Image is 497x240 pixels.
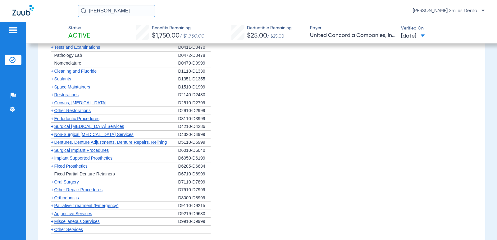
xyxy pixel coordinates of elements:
span: + [51,45,53,50]
span: Sealants [54,76,71,81]
span: [PERSON_NAME] Smiles Dental [413,8,485,14]
iframe: Chat Widget [466,210,497,240]
div: D4210-D4286 [178,123,211,131]
span: Space Maintainers [54,84,90,89]
div: D9219-D9630 [178,210,211,218]
span: Benefits Remaining [152,25,204,31]
div: D3110-D3999 [178,115,211,123]
span: Deductible Remaining [247,25,292,31]
div: D0411-D0470 [178,43,211,52]
div: D7110-D7899 [178,178,211,186]
span: + [51,179,53,184]
div: D5110-D5999 [178,138,211,147]
span: + [51,92,53,97]
span: Other Services [54,227,83,232]
span: Surgical Implant Procedures [54,148,109,153]
img: hamburger-icon [8,26,18,34]
span: United Concordia Companies, Inc. [310,32,396,39]
span: / $1,750.00 [180,34,204,39]
div: D8000-D8999 [178,194,211,202]
span: Miscellaneous Services [54,219,99,224]
span: + [51,187,53,192]
span: + [51,211,53,216]
span: $25.00 [247,33,267,39]
span: Fixed Partial Denture Retainers [54,171,115,176]
span: Status [68,25,90,31]
input: Search for patients [78,5,155,17]
span: Verified On [401,25,487,32]
span: Active [68,32,90,40]
span: Fixed Prosthetics [54,164,87,169]
div: D1510-D1999 [178,83,211,91]
span: + [51,203,53,208]
span: Payer [310,25,396,31]
span: Implant Supported Prosthetics [54,156,112,161]
div: D2510-D2799 [178,99,211,107]
span: + [51,108,53,113]
span: [DATE] [401,32,425,40]
span: Tests and Examinations [54,45,100,50]
span: + [51,140,53,145]
span: Cleaning and Fluoride [54,69,97,74]
span: Dentures, Denture Adjustments, Denture Repairs, Relining [54,140,167,145]
img: Search Icon [81,8,86,14]
span: + [51,69,53,74]
span: Oral Surgery [54,179,79,184]
span: Crowns, [MEDICAL_DATA] [54,100,106,105]
div: D6050-D6199 [178,154,211,162]
span: + [51,148,53,153]
div: D6710-D6999 [178,170,211,178]
div: D2140-D2430 [178,91,211,99]
div: D0479-D0999 [178,59,211,67]
span: + [51,219,53,224]
img: Zuub Logo [12,5,34,16]
span: Pathology Lab [54,53,82,58]
span: Non-Surgical [MEDICAL_DATA] Services [54,132,133,137]
span: Other Repair Procedures [54,187,103,192]
div: D9910-D9999 [178,218,211,226]
span: + [51,124,53,129]
span: / $25.00 [267,34,284,38]
span: + [51,100,53,105]
div: D9110-D9215 [178,202,211,210]
span: Surgical [MEDICAL_DATA] Services [54,124,124,129]
span: Nomenclature [54,61,81,66]
div: D7910-D7999 [178,186,211,194]
span: Palliative Treatment (Emergency) [54,203,118,208]
span: + [51,195,53,200]
span: + [51,227,53,232]
span: + [51,156,53,161]
span: Restorations [54,92,79,97]
span: Adjunctive Services [54,211,92,216]
span: + [51,164,53,169]
div: D1351-D1355 [178,75,211,83]
span: Orthodontics [54,195,79,200]
div: D6205-D6634 [178,162,211,170]
span: Endodontic Procedures [54,116,99,121]
span: + [51,116,53,121]
span: + [51,76,53,81]
span: + [51,132,53,137]
div: D0472-D0478 [178,52,211,60]
div: D4320-D4999 [178,131,211,139]
div: D2910-D2999 [178,107,211,115]
div: D1110-D1330 [178,67,211,75]
span: + [51,84,53,89]
span: $1,750.00 [152,33,180,39]
div: D6010-D6040 [178,147,211,155]
span: Other Restorations [54,108,91,113]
